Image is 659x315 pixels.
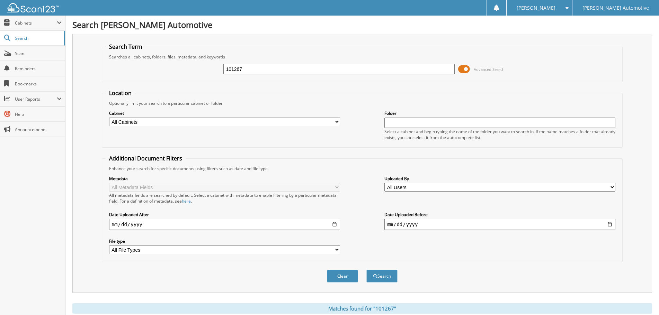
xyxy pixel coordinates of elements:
[15,111,62,117] span: Help
[106,155,186,162] legend: Additional Document Filters
[106,43,146,50] legend: Search Term
[7,3,59,12] img: scan123-logo-white.svg
[109,176,340,182] label: Metadata
[384,129,615,140] div: Select a cabinet and begin typing the name of the folder you want to search in. If the name match...
[384,219,615,230] input: end
[366,270,398,282] button: Search
[109,192,340,204] div: All metadata fields are searched by default. Select a cabinet with metadata to enable filtering b...
[106,89,135,97] legend: Location
[15,50,62,56] span: Scan
[15,96,57,102] span: User Reports
[109,238,340,244] label: File type
[109,219,340,230] input: start
[384,212,615,217] label: Date Uploaded Before
[182,198,191,204] a: here
[106,54,619,60] div: Searches all cabinets, folders, files, metadata, and keywords
[72,19,652,30] h1: Search [PERSON_NAME] Automotive
[582,6,649,10] span: [PERSON_NAME] Automotive
[15,81,62,87] span: Bookmarks
[15,127,62,132] span: Announcements
[106,166,619,172] div: Enhance your search for specific documents using filters such as date and file type.
[474,67,505,72] span: Advanced Search
[106,100,619,106] div: Optionally limit your search to a particular cabinet or folder
[109,110,340,116] label: Cabinet
[109,212,340,217] label: Date Uploaded After
[15,66,62,72] span: Reminders
[384,110,615,116] label: Folder
[72,303,652,314] div: Matches found for "101267"
[327,270,358,282] button: Clear
[517,6,555,10] span: [PERSON_NAME]
[384,176,615,182] label: Uploaded By
[15,35,61,41] span: Search
[15,20,57,26] span: Cabinets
